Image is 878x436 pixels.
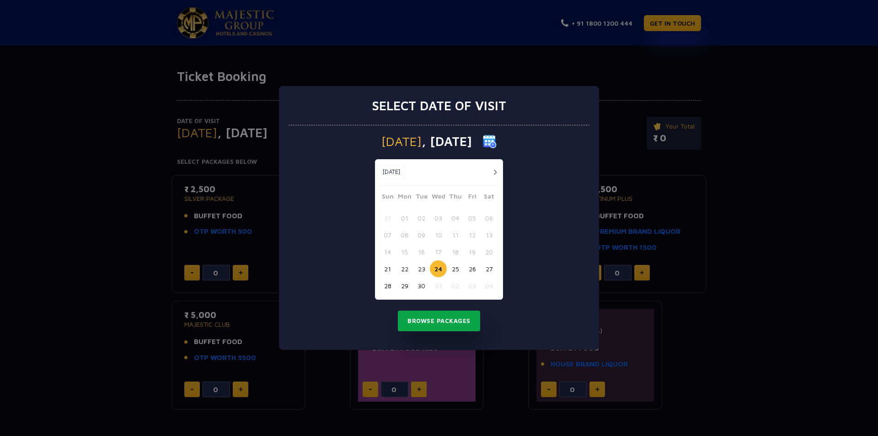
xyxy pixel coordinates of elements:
h3: Select date of visit [372,98,506,113]
button: 04 [447,210,464,226]
button: 23 [413,260,430,277]
button: 09 [413,226,430,243]
button: 19 [464,243,481,260]
button: 13 [481,226,498,243]
button: [DATE] [377,165,405,179]
span: Thu [447,191,464,204]
button: 04 [481,277,498,294]
button: 26 [464,260,481,277]
button: 18 [447,243,464,260]
button: 08 [396,226,413,243]
button: 22 [396,260,413,277]
button: 30 [413,277,430,294]
button: 27 [481,260,498,277]
button: 28 [379,277,396,294]
button: 05 [464,210,481,226]
button: 15 [396,243,413,260]
button: 12 [464,226,481,243]
button: 03 [464,277,481,294]
button: 07 [379,226,396,243]
span: , [DATE] [422,135,472,148]
button: 11 [447,226,464,243]
span: Fri [464,191,481,204]
button: 10 [430,226,447,243]
button: 14 [379,243,396,260]
button: 01 [430,277,447,294]
button: 29 [396,277,413,294]
button: 02 [447,277,464,294]
button: 21 [379,260,396,277]
span: Mon [396,191,413,204]
button: 20 [481,243,498,260]
button: 24 [430,260,447,277]
span: Tue [413,191,430,204]
span: Sat [481,191,498,204]
span: Wed [430,191,447,204]
span: Sun [379,191,396,204]
button: 06 [481,210,498,226]
img: calender icon [483,135,497,148]
button: 16 [413,243,430,260]
button: 31 [379,210,396,226]
button: 02 [413,210,430,226]
button: Browse Packages [398,311,480,332]
button: 03 [430,210,447,226]
button: 17 [430,243,447,260]
button: 01 [396,210,413,226]
span: [DATE] [381,135,422,148]
button: 25 [447,260,464,277]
